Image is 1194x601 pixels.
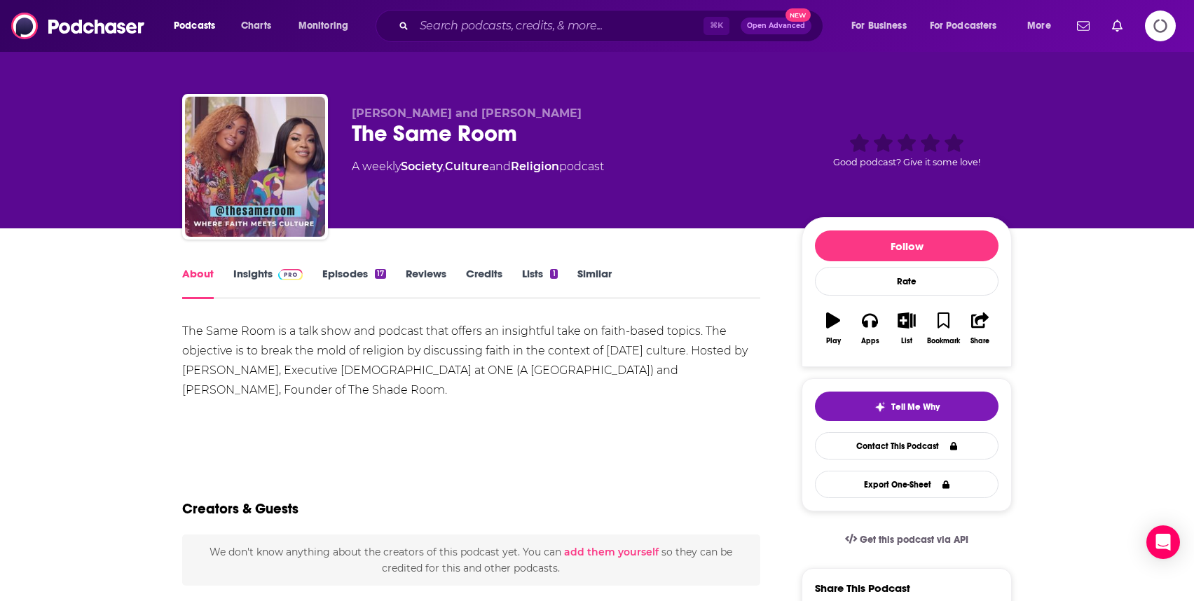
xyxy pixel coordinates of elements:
a: Show notifications dropdown [1071,14,1095,38]
div: List [901,337,912,345]
span: ⌘ K [704,17,729,35]
span: For Business [851,16,907,36]
span: Get this podcast via API [860,534,968,546]
img: Podchaser - Follow, Share and Rate Podcasts [11,13,146,39]
span: Monitoring [298,16,348,36]
span: Logging in [1145,11,1176,41]
div: 17 [375,269,386,279]
button: Export One-Sheet [815,471,999,498]
span: More [1027,16,1051,36]
span: , [443,160,445,173]
div: Open Intercom Messenger [1146,525,1180,559]
button: add them yourself [564,546,659,558]
button: Play [815,303,851,354]
a: Similar [577,267,612,299]
a: Society [401,160,443,173]
div: Play [826,337,841,345]
button: Bookmark [925,303,961,354]
img: tell me why sparkle [874,401,886,413]
button: Share [962,303,999,354]
a: Episodes17 [322,267,386,299]
div: Rate [815,267,999,296]
span: Tell Me Why [891,401,940,413]
div: Search podcasts, credits, & more... [389,10,837,42]
button: Open AdvancedNew [741,18,811,34]
div: Bookmark [927,337,960,345]
div: Share [970,337,989,345]
span: Podcasts [174,16,215,36]
a: Religion [511,160,559,173]
a: About [182,267,214,299]
div: 1 [550,269,557,279]
h2: Creators & Guests [182,500,298,518]
h3: Share This Podcast [815,581,910,595]
div: Apps [861,337,879,345]
input: Search podcasts, credits, & more... [414,15,704,37]
a: Culture [445,160,489,173]
a: Charts [232,15,280,37]
button: Apps [851,303,888,354]
span: We don't know anything about the creators of this podcast yet . You can so they can be credited f... [210,546,732,574]
button: List [888,303,925,354]
span: and [489,160,511,173]
div: The Same Room is a talk show and podcast that offers an insightful take on faith-based topics. Th... [182,322,760,400]
button: open menu [289,15,366,37]
span: [PERSON_NAME] and [PERSON_NAME] [352,106,582,120]
a: Credits [466,267,502,299]
div: Good podcast? Give it some love! [802,106,1012,193]
a: Show notifications dropdown [1106,14,1128,38]
a: InsightsPodchaser Pro [233,267,303,299]
div: A weekly podcast [352,158,604,175]
span: Open Advanced [747,22,805,29]
span: New [785,8,811,22]
span: Good podcast? Give it some love! [833,157,980,167]
a: Get this podcast via API [834,523,980,557]
button: tell me why sparkleTell Me Why [815,392,999,421]
span: For Podcasters [930,16,997,36]
a: Lists1 [522,267,557,299]
button: open menu [1017,15,1069,37]
button: open menu [842,15,924,37]
a: Reviews [406,267,446,299]
button: open menu [921,15,1017,37]
button: Follow [815,230,999,261]
img: The Same Room [185,97,325,237]
img: Podchaser Pro [278,269,303,280]
a: Contact This Podcast [815,432,999,460]
button: open menu [164,15,233,37]
span: Charts [241,16,271,36]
